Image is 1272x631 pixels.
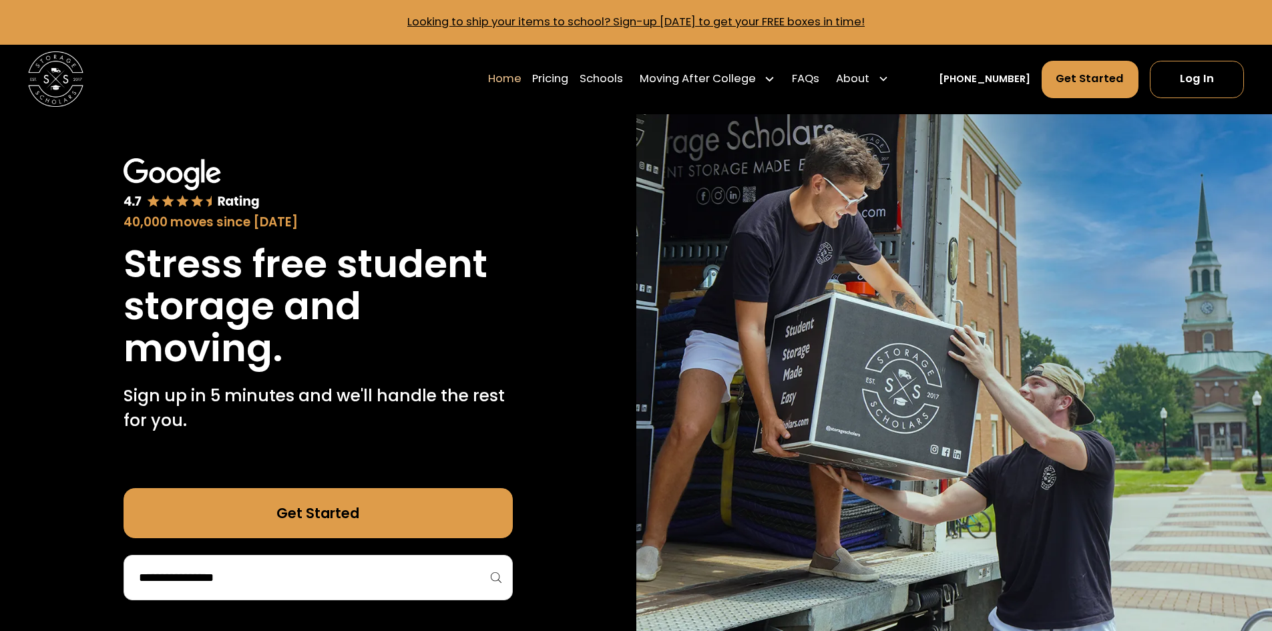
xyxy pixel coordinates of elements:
[831,59,895,98] div: About
[1150,61,1244,98] a: Log In
[792,59,819,98] a: FAQs
[488,59,521,98] a: Home
[124,243,513,369] h1: Stress free student storage and moving.
[1042,61,1139,98] a: Get Started
[939,72,1030,87] a: [PHONE_NUMBER]
[532,59,568,98] a: Pricing
[124,383,513,433] p: Sign up in 5 minutes and we'll handle the rest for you.
[640,71,756,87] div: Moving After College
[124,213,513,232] div: 40,000 moves since [DATE]
[836,71,869,87] div: About
[580,59,623,98] a: Schools
[407,14,865,29] a: Looking to ship your items to school? Sign-up [DATE] to get your FREE boxes in time!
[634,59,781,98] div: Moving After College
[28,51,83,107] img: Storage Scholars main logo
[124,488,513,538] a: Get Started
[124,158,260,210] img: Google 4.7 star rating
